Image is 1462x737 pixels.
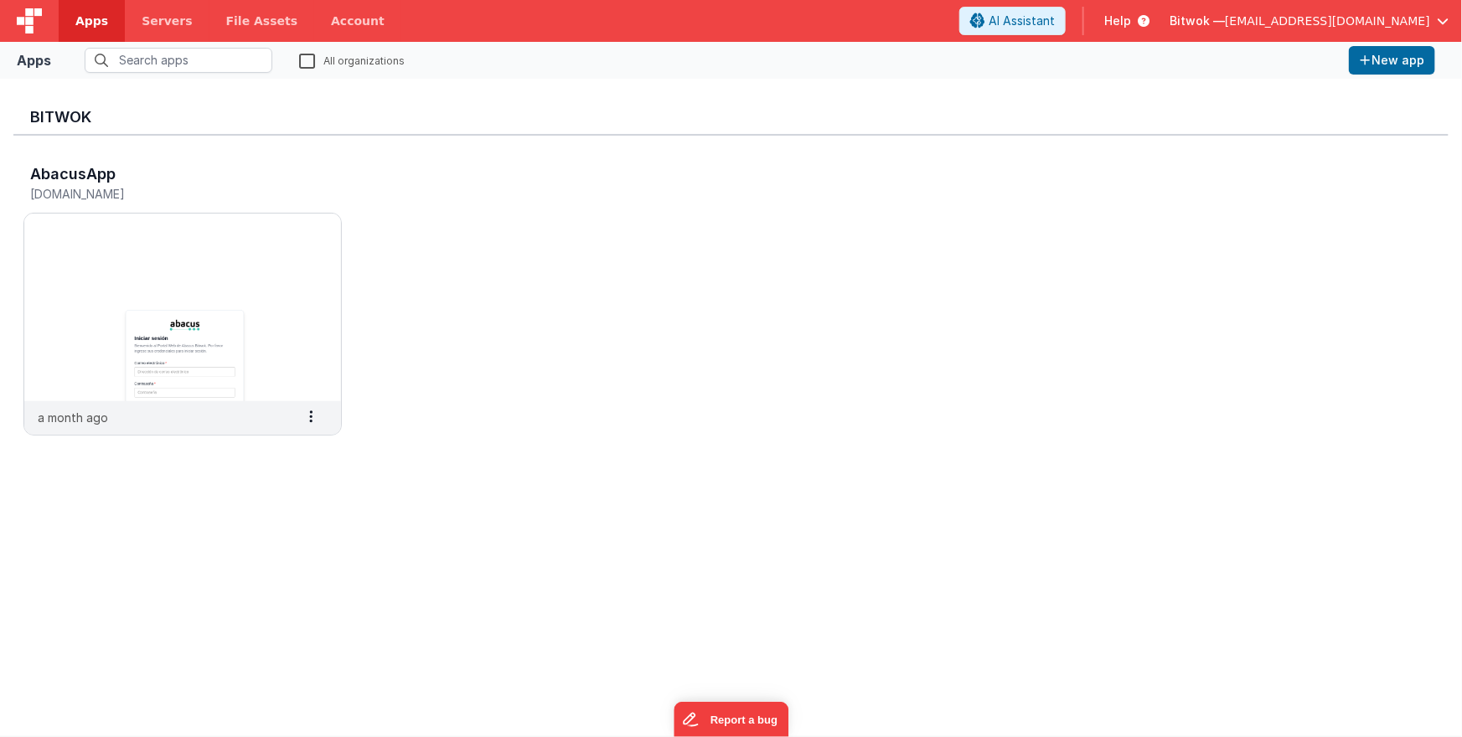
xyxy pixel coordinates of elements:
[989,13,1055,29] span: AI Assistant
[1170,13,1449,29] button: Bitwok — [EMAIL_ADDRESS][DOMAIN_NAME]
[959,7,1066,35] button: AI Assistant
[1349,46,1435,75] button: New app
[30,109,1432,126] h3: Bitwok
[1225,13,1430,29] span: [EMAIL_ADDRESS][DOMAIN_NAME]
[226,13,298,29] span: File Assets
[75,13,108,29] span: Apps
[299,52,405,68] label: All organizations
[17,50,51,70] div: Apps
[674,702,788,737] iframe: Marker.io feedback button
[1104,13,1131,29] span: Help
[30,188,300,200] h5: [DOMAIN_NAME]
[1170,13,1225,29] span: Bitwok —
[85,48,272,73] input: Search apps
[30,166,116,183] h3: AbacusApp
[142,13,192,29] span: Servers
[38,409,108,426] p: a month ago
